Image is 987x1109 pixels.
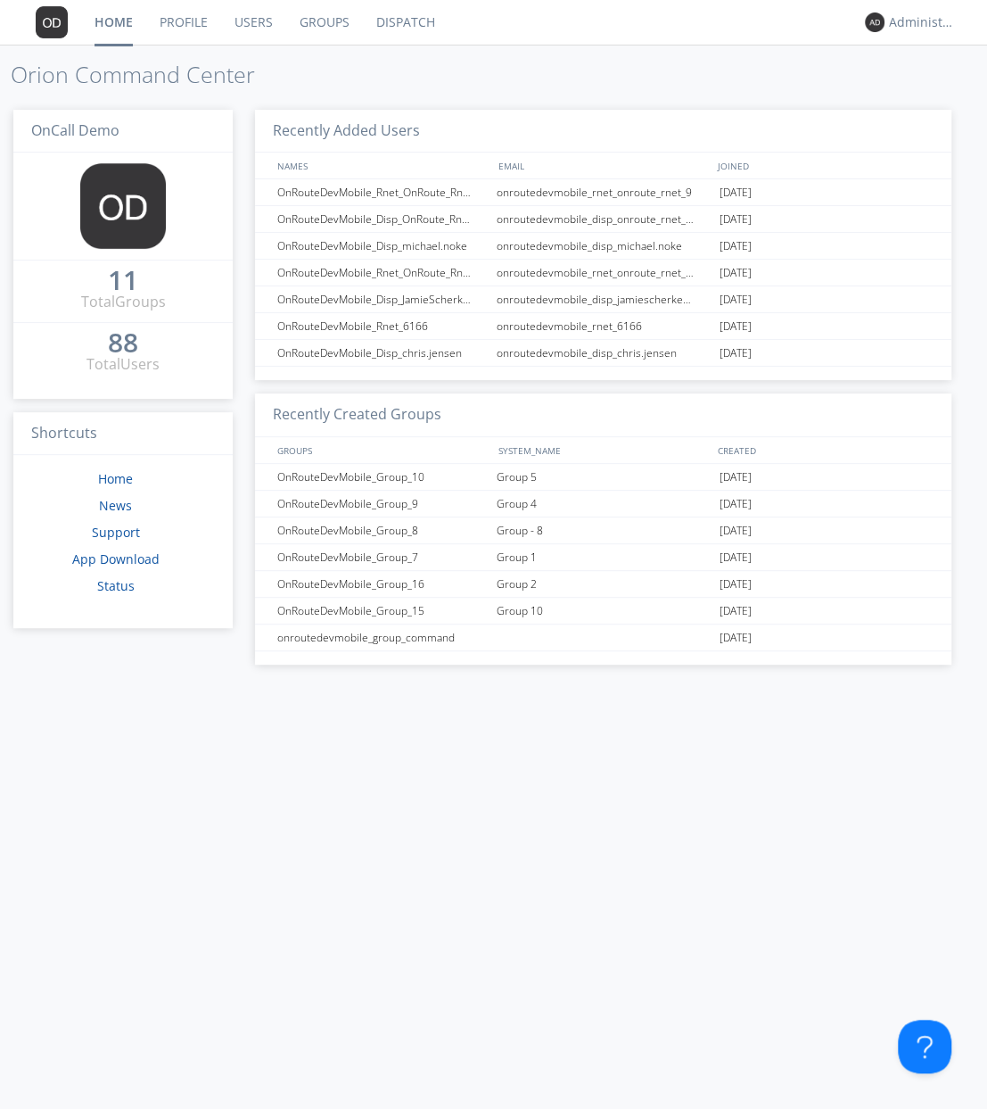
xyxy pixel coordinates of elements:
[36,6,68,38] img: 373638.png
[719,625,751,651] span: [DATE]
[255,464,951,491] a: OnRouteDevMobile_Group_10Group 5[DATE]
[865,12,884,32] img: 373638.png
[719,179,751,206] span: [DATE]
[719,340,751,367] span: [DATE]
[492,286,714,312] div: onroutedevmobile_disp_jamiescherkenbach-ad
[81,292,166,312] div: Total Groups
[98,470,133,487] a: Home
[273,544,492,570] div: OnRouteDevMobile_Group_7
[31,120,119,140] span: OnCall Demo
[13,412,233,456] h3: Shortcuts
[273,340,492,366] div: OnRouteDevMobile_Disp_chris.jensen
[492,464,714,490] div: Group 5
[273,153,489,178] div: NAMES
[273,598,492,624] div: OnRouteDevMobile_Group_15
[273,313,492,339] div: OnRouteDevMobile_Rnet_6166
[719,517,751,544] span: [DATE]
[494,153,714,178] div: EMAIL
[255,286,951,313] a: OnRouteDevMobile_Disp_JamieScherkenbach-Adonroutedevmobile_disp_jamiescherkenbach-ad[DATE]
[273,286,492,312] div: OnRouteDevMobile_Disp_JamieScherkenbach-Ad
[273,571,492,597] div: OnRouteDevMobile_Group_16
[719,464,751,491] span: [DATE]
[719,233,751,260] span: [DATE]
[255,110,951,153] h3: Recently Added Users
[492,571,714,597] div: Group 2
[273,179,492,205] div: OnRouteDevMobile_Rnet_OnRoute_Rnet_9
[108,271,138,292] a: 11
[273,625,492,650] div: onroutedevmobile_group_command
[492,179,714,205] div: onroutedevmobile_rnet_onroute_rnet_9
[255,313,951,340] a: OnRouteDevMobile_Rnet_6166onroutedevmobile_rnet_6166[DATE]
[492,544,714,570] div: Group 1
[273,437,489,463] div: GROUPS
[86,354,160,375] div: Total Users
[719,206,751,233] span: [DATE]
[719,544,751,571] span: [DATE]
[719,260,751,286] span: [DATE]
[255,393,951,437] h3: Recently Created Groups
[255,260,951,286] a: OnRouteDevMobile_Rnet_OnRoute_Rnet_10onroutedevmobile_rnet_onroute_rnet_10[DATE]
[273,464,492,490] div: OnRouteDevMobile_Group_10
[108,271,138,289] div: 11
[719,571,751,598] span: [DATE]
[255,206,951,233] a: OnRouteDevMobile_Disp_OnRoute_Rnet_10onroutedevmobile_disp_onroute_rnet_10[DATE]
[255,179,951,206] a: OnRouteDevMobile_Rnet_OnRoute_Rnet_9onroutedevmobile_rnet_onroute_rnet_9[DATE]
[255,544,951,571] a: OnRouteDevMobile_Group_7Group 1[DATE]
[255,517,951,544] a: OnRouteDevMobile_Group_8Group - 8[DATE]
[273,517,492,543] div: OnRouteDevMobile_Group_8
[99,497,132,514] a: News
[719,286,751,313] span: [DATE]
[719,598,751,625] span: [DATE]
[255,233,951,260] a: OnRouteDevMobile_Disp_michael.nokeonroutedevmobile_disp_michael.noke[DATE]
[719,313,751,340] span: [DATE]
[11,62,987,87] h1: Orion Command Center
[72,550,160,567] a: App Download
[92,524,140,541] a: Support
[273,260,492,286] div: OnRouteDevMobile_Rnet_OnRoute_Rnet_10
[713,153,934,178] div: JOINED
[492,491,714,517] div: Group 4
[492,313,714,339] div: onroutedevmobile_rnet_6166
[492,260,714,286] div: onroutedevmobile_rnet_onroute_rnet_10
[255,598,951,625] a: OnRouteDevMobile_Group_15Group 10[DATE]
[255,491,951,517] a: OnRouteDevMobile_Group_9Group 4[DATE]
[108,334,138,354] a: 88
[492,233,714,259] div: onroutedevmobile_disp_michael.noke
[273,206,492,232] div: OnRouteDevMobile_Disp_OnRoute_Rnet_10
[492,206,714,232] div: onroutedevmobile_disp_onroute_rnet_10
[255,340,951,367] a: OnRouteDevMobile_Disp_chris.jensenonroutedevmobile_disp_chris.jensen[DATE]
[97,577,135,594] a: Status
[492,340,714,366] div: onroutedevmobile_disp_chris.jensen
[80,163,166,249] img: 373638.png
[255,625,951,651] a: onroutedevmobile_group_command[DATE]
[492,517,714,543] div: Group - 8
[492,598,714,624] div: Group 10
[494,437,714,463] div: SYSTEM_NAME
[255,571,951,598] a: OnRouteDevMobile_Group_16Group 2[DATE]
[273,233,492,259] div: OnRouteDevMobile_Disp_michael.noke
[273,491,492,517] div: OnRouteDevMobile_Group_9
[719,491,751,517] span: [DATE]
[889,13,956,31] div: Administrator
[108,334,138,352] div: 88
[713,437,934,463] div: CREATED
[898,1020,951,1073] iframe: Toggle Customer Support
